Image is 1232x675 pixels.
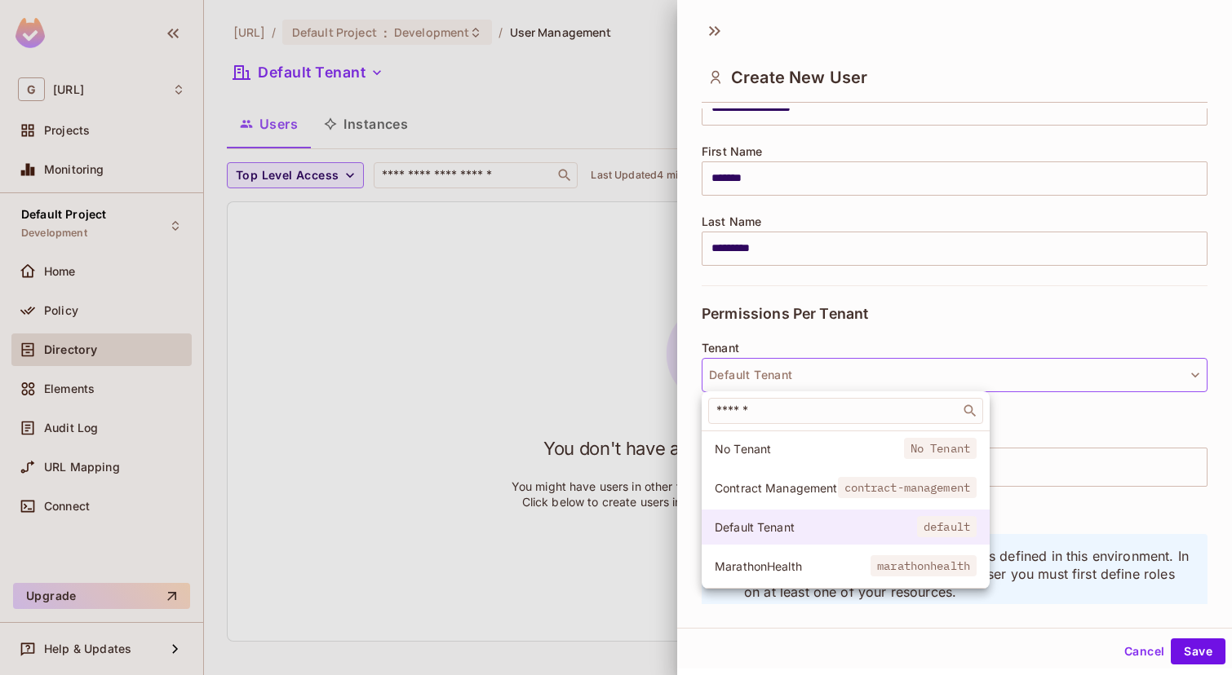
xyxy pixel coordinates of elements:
span: contract-management [838,477,977,498]
span: No Tenant [904,438,977,459]
span: marathonhealth [871,555,977,576]
span: No Tenant [715,441,904,457]
span: Contract Management [715,480,838,496]
span: MarathonHealth [715,558,871,574]
span: default [917,516,977,537]
span: Default Tenant [715,519,917,535]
